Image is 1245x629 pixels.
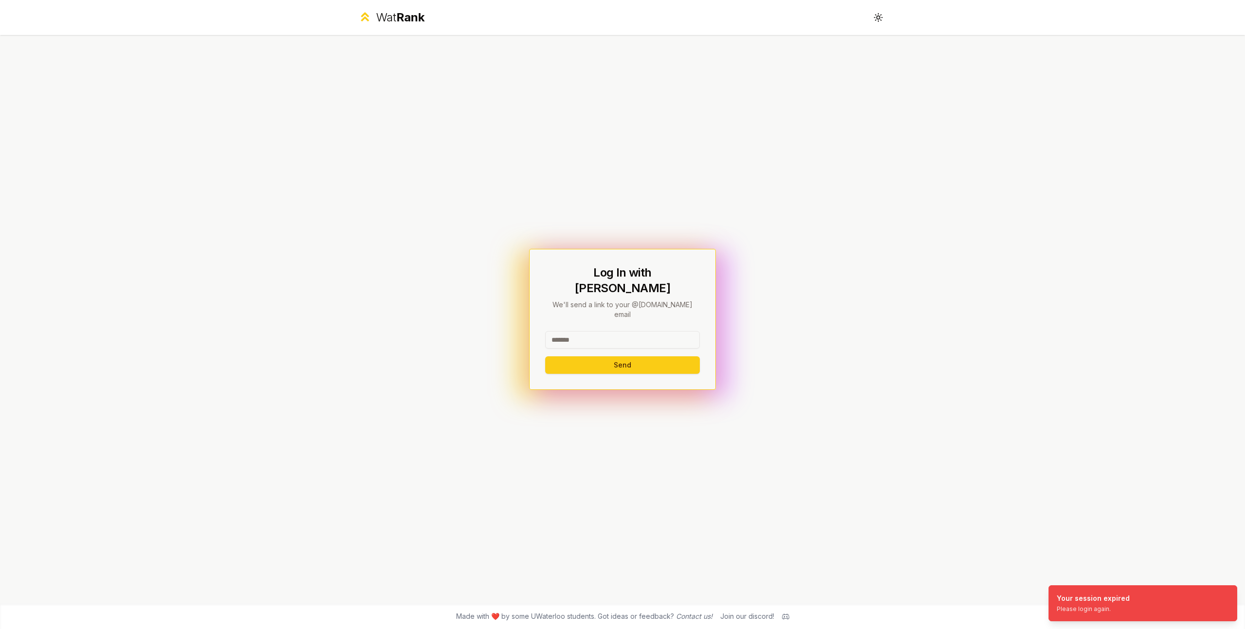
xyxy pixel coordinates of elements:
span: Rank [396,10,425,24]
h1: Log In with [PERSON_NAME] [545,265,700,296]
p: We'll send a link to your @[DOMAIN_NAME] email [545,300,700,319]
span: Made with ❤️ by some UWaterloo students. Got ideas or feedback? [456,612,712,621]
div: Wat [376,10,425,25]
div: Your session expired [1057,594,1130,603]
a: Contact us! [676,612,712,620]
div: Join our discord! [720,612,774,621]
a: WatRank [358,10,425,25]
button: Send [545,356,700,374]
div: Please login again. [1057,605,1130,613]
